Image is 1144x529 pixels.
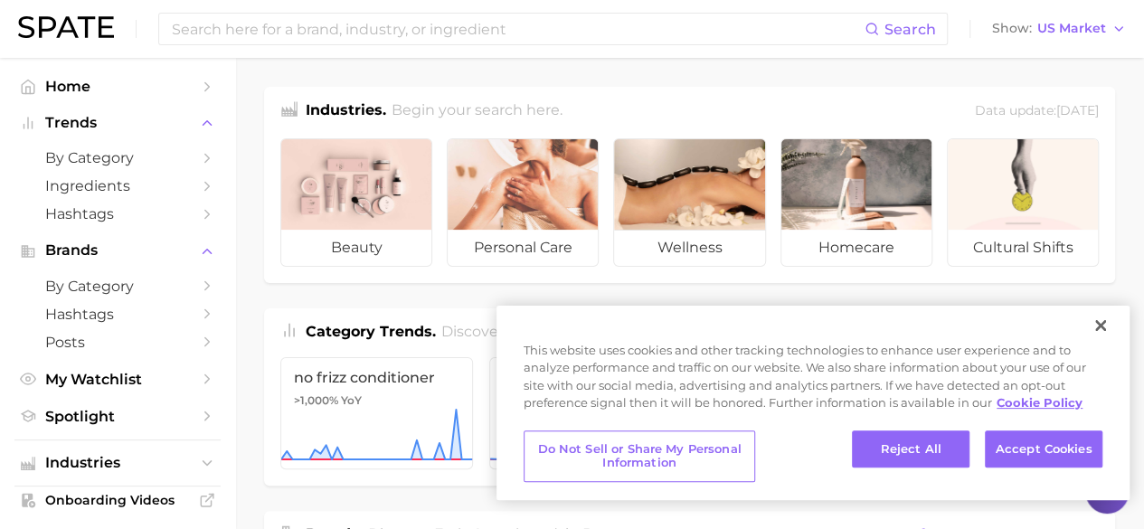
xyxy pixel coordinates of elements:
[1037,24,1106,33] span: US Market
[614,230,764,266] span: wellness
[45,371,190,388] span: My Watchlist
[392,99,563,124] h2: Begin your search here.
[975,99,1099,124] div: Data update: [DATE]
[14,144,221,172] a: by Category
[948,230,1098,266] span: cultural shifts
[496,306,1130,500] div: Cookie banner
[441,323,685,340] span: Discover Early Stage trends in .
[45,205,190,222] span: Hashtags
[852,430,969,468] button: Reject All
[45,408,190,425] span: Spotlight
[14,402,221,430] a: Spotlight
[997,395,1083,410] a: More information about your privacy, opens in a new tab
[170,14,865,44] input: Search here for a brand, industry, or ingredient
[294,393,338,407] span: >1,000%
[1081,306,1120,345] button: Close
[45,278,190,295] span: by Category
[45,334,190,351] span: Posts
[45,149,190,166] span: by Category
[988,17,1130,41] button: ShowUS Market
[14,486,221,514] a: Onboarding Videos
[448,230,598,266] span: personal care
[45,242,190,259] span: Brands
[306,323,436,340] span: Category Trends .
[14,109,221,137] button: Trends
[14,200,221,228] a: Hashtags
[496,342,1130,421] div: This website uses cookies and other tracking technologies to enhance user experience and to analy...
[14,449,221,477] button: Industries
[489,357,682,469] a: warrior cut>1,000% YoY
[14,328,221,356] a: Posts
[45,177,190,194] span: Ingredients
[447,138,599,267] a: personal care
[14,272,221,300] a: by Category
[14,237,221,264] button: Brands
[781,230,931,266] span: homecare
[985,430,1102,468] button: Accept Cookies
[884,21,936,38] span: Search
[45,455,190,471] span: Industries
[45,78,190,95] span: Home
[947,138,1099,267] a: cultural shifts
[14,300,221,328] a: Hashtags
[18,16,114,38] img: SPATE
[45,306,190,323] span: Hashtags
[341,393,362,408] span: YoY
[14,72,221,100] a: Home
[294,369,459,386] span: no frizz conditioner
[45,115,190,131] span: Trends
[306,99,386,124] h1: Industries.
[496,306,1130,500] div: Privacy
[45,492,190,508] span: Onboarding Videos
[613,138,765,267] a: wellness
[281,230,431,266] span: beauty
[524,430,755,482] button: Do Not Sell or Share My Personal Information, Opens the preference center dialog
[992,24,1032,33] span: Show
[14,172,221,200] a: Ingredients
[780,138,932,267] a: homecare
[14,365,221,393] a: My Watchlist
[280,138,432,267] a: beauty
[280,357,473,469] a: no frizz conditioner>1,000% YoY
